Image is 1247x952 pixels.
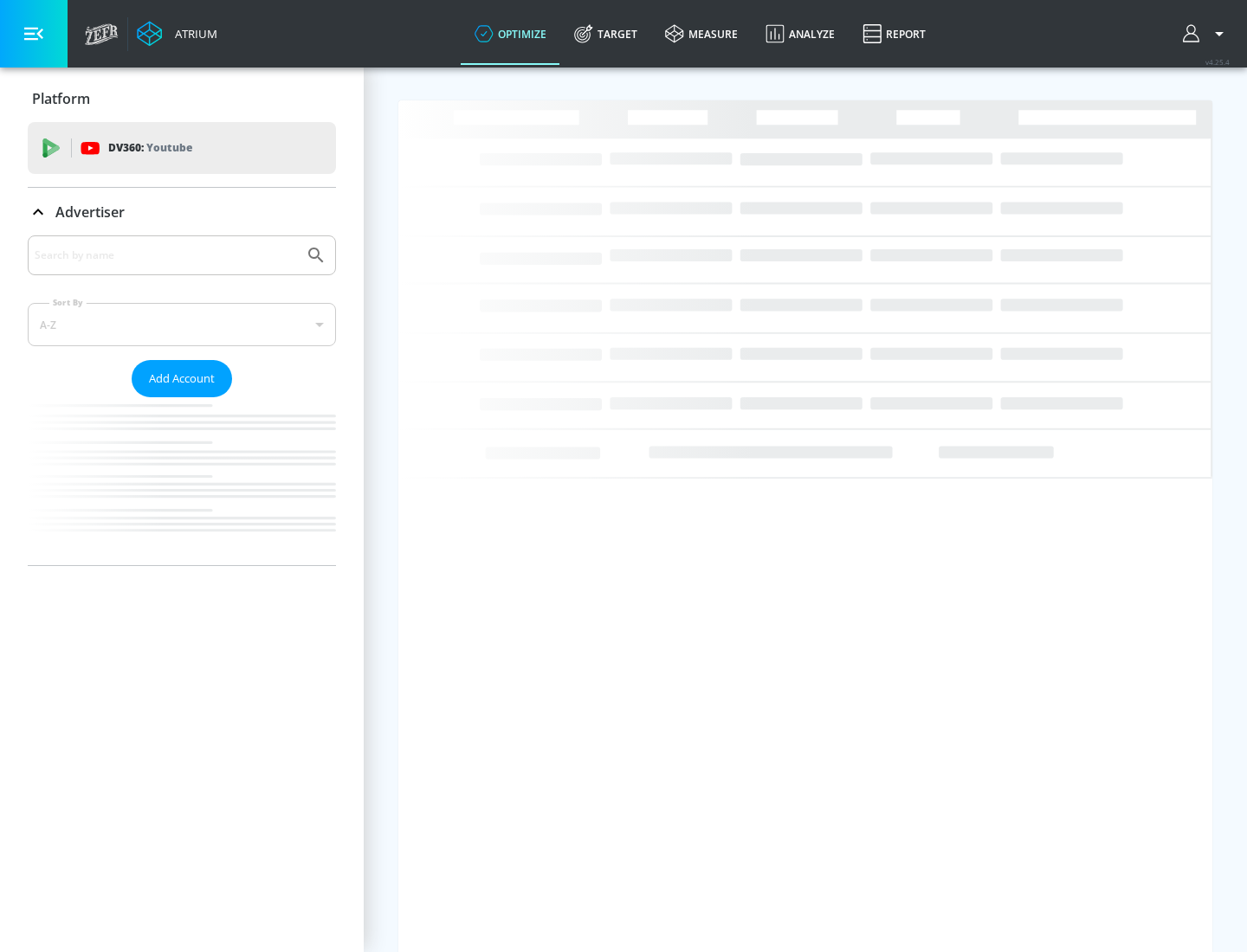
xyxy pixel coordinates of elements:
[55,203,125,222] p: Advertiser
[146,138,192,157] p: Youtube
[32,89,90,108] p: Platform
[28,303,336,346] div: A-Z
[108,138,192,158] p: DV360:
[149,369,215,389] span: Add Account
[137,21,217,47] a: Atrium
[560,3,651,65] a: Target
[28,74,336,123] div: Platform
[849,3,940,65] a: Report
[132,360,232,397] button: Add Account
[28,122,336,174] div: DV360: Youtube
[651,3,752,65] a: measure
[28,397,336,565] nav: list of Advertiser
[28,188,336,236] div: Advertiser
[35,244,297,267] input: Search by name
[49,297,87,308] label: Sort By
[1205,57,1230,67] span: v 4.25.4
[461,3,560,65] a: optimize
[28,235,336,565] div: Advertiser
[752,3,849,65] a: Analyze
[168,26,217,42] div: Atrium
